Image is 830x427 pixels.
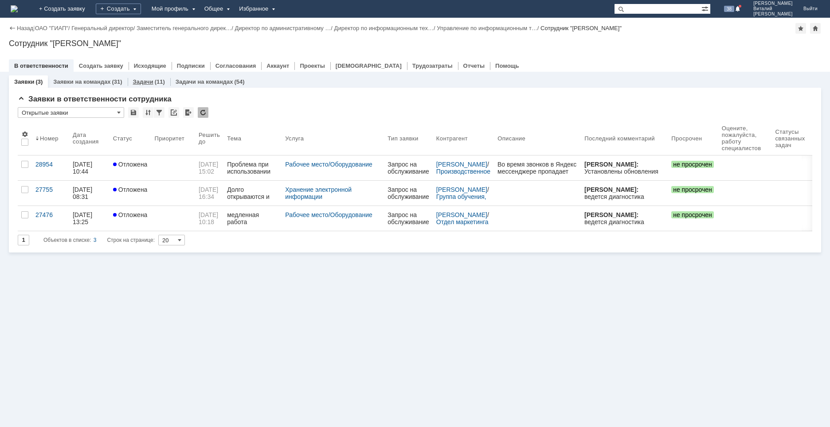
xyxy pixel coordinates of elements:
a: Трудозатраты [412,62,453,69]
div: / [71,25,137,31]
th: Контрагент [433,121,494,155]
a: Помощь [495,62,519,69]
div: Запрос на обслуживание [388,161,429,175]
div: Проблема при использовании гарнитуры на компьютере [PERSON_NAME] [227,161,278,175]
a: [PERSON_NAME] [436,161,487,168]
div: / [436,211,490,225]
div: Создать [96,4,141,14]
a: Рабочее место/Оборудование [285,161,372,168]
div: 27755 [35,186,66,193]
img: logo [11,5,18,12]
div: / [436,161,490,175]
a: Отчеты [463,62,485,69]
a: [DATE] 08:31 [69,181,110,206]
a: Отложена [110,206,151,231]
div: Долго открываются и сохраняются файлы в сетевой папке [227,186,278,200]
a: Задачи [133,78,153,85]
div: Обновлять список [198,107,208,118]
a: [PERSON_NAME] [436,186,487,193]
a: 27755 [32,181,69,206]
a: Отложена [110,181,151,206]
a: Долго открываются и сохраняются файлы в сетевой папке [223,181,282,206]
div: 27476 [35,211,66,218]
a: Назад [17,25,33,31]
a: не просрочен [668,155,718,180]
div: Сотрудник "[PERSON_NAME]" [540,25,622,31]
a: Аккаунт [266,62,289,69]
a: Проекты [300,62,325,69]
span: Заявки в ответственности сотрудника [18,95,172,103]
i: Строк на странице: [43,235,155,245]
th: Тип заявки [384,121,433,155]
a: Рабочее место/Оборудование [285,211,372,218]
span: не просрочен [671,211,714,218]
a: не просрочен [668,181,718,206]
div: Просрочен [671,135,702,142]
div: Сортировка... [143,107,153,118]
div: (31) [112,78,122,85]
a: Задачи на командах [176,78,233,85]
div: Фильтрация... [154,107,164,118]
a: [PERSON_NAME] [436,211,487,218]
a: Запрос на обслуживание [384,206,433,231]
a: В ответственности [14,62,68,69]
th: Статус [110,121,151,155]
a: Отложена [110,155,151,180]
div: Добавить в избранное [795,23,806,34]
div: Дата создания [73,132,99,145]
div: Скопировать ссылку на список [168,107,179,118]
a: [DATE] 10:44 [69,155,110,180]
div: Статусы связанных задач [775,128,805,148]
div: [DATE] 08:31 [73,186,94,200]
th: Дата создания [69,121,110,155]
span: Настройки [21,131,28,138]
a: Производственное управление [436,168,492,182]
a: Директор по информационным тех… [334,25,434,31]
div: Oцените, пожалуйста, работу специалистов [722,125,761,151]
span: [PERSON_NAME] [753,1,793,6]
div: Экспорт списка [183,107,194,118]
a: Заместитель генерального дирек… [137,25,231,31]
div: (54) [235,78,245,85]
span: [DATE] 16:34 [199,186,220,200]
a: 28954 [32,155,69,180]
div: Последний комментарий [584,135,655,142]
div: | [33,24,35,31]
span: Объектов в списке: [43,237,91,243]
div: медленная работа [227,211,278,225]
div: Сохранить вид [128,107,139,118]
a: Согласования [215,62,256,69]
a: Управление по информационным т… [437,25,537,31]
a: Исходящие [134,62,166,69]
div: (11) [155,78,165,85]
a: [DEMOGRAPHIC_DATA] [336,62,402,69]
span: не просрочен [671,186,714,193]
a: Запрос на обслуживание [384,181,433,206]
div: Тип заявки [388,135,418,142]
a: Генеральный директор [71,25,133,31]
a: [DATE] 15:02 [195,155,223,180]
div: (3) [35,78,43,85]
div: Приоритет [154,135,184,142]
span: [PERSON_NAME] [753,12,793,17]
span: [DATE] 10:18 [199,211,220,225]
div: Сотрудник "[PERSON_NAME]" [9,39,821,48]
a: Запрос на обслуживание [384,155,433,180]
div: / [334,25,437,31]
a: Подписки [177,62,205,69]
div: 3 [94,235,97,245]
div: Номер [40,135,59,142]
a: Создать заявку [79,62,123,69]
span: Отложена [113,186,148,193]
div: / [35,25,72,31]
th: Приоритет [151,121,195,155]
div: Запрос на обслуживание [388,211,429,225]
div: / [137,25,235,31]
a: Отдел маркетинга [436,218,489,225]
a: Директор по административному … [235,25,331,31]
div: Тема [227,135,241,142]
span: Виталий [753,6,793,12]
div: Контрагент [436,135,468,142]
div: / [437,25,540,31]
span: Отложена [113,211,148,218]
